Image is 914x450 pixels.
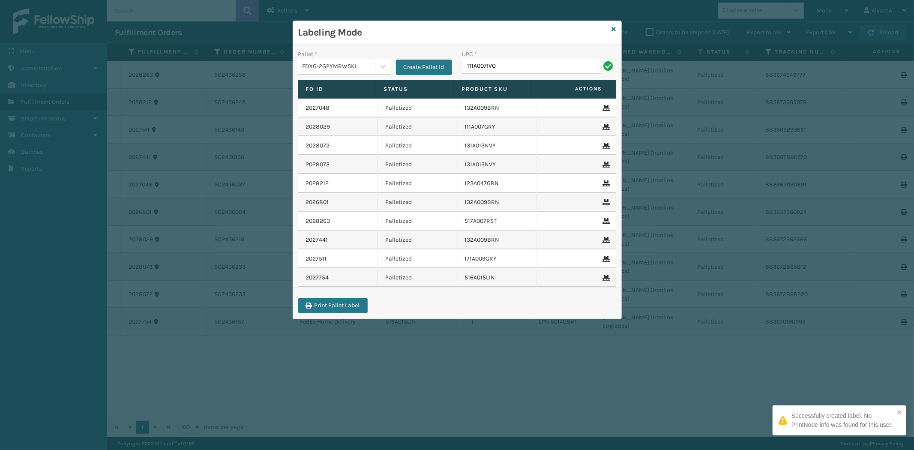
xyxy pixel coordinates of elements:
a: 2027441 [306,236,328,244]
a: 2028073 [306,160,330,169]
div: Successfully created label. No PrintNode info was found for this user. [791,411,894,429]
button: Print Pallet Label [298,298,368,313]
i: Remove From Pallet [603,180,608,186]
button: close [897,409,903,417]
label: Fo Id [306,85,368,93]
a: 2028029 [306,123,330,131]
td: Palletized [378,268,457,287]
a: 2028072 [306,141,330,150]
i: Remove From Pallet [603,199,608,205]
td: 131A013NVY [457,136,537,155]
i: Remove From Pallet [603,275,608,281]
td: Palletized [378,174,457,193]
i: Remove From Pallet [603,124,608,130]
a: 2028212 [306,179,329,188]
i: Remove From Pallet [603,256,608,262]
label: Product SKU [461,85,524,93]
td: 132A009BRN [457,99,537,117]
button: Create Pallet Id [396,60,452,75]
h3: Labeling Mode [298,26,608,39]
td: 111A007GRY [457,117,537,136]
span: Actions [534,82,608,96]
td: 516A015LIN [457,268,537,287]
a: 2027511 [306,255,327,263]
td: Palletized [378,231,457,249]
td: Palletized [378,249,457,268]
label: Status [384,85,446,93]
td: Palletized [378,136,457,155]
i: Remove From Pallet [603,143,608,149]
a: 2028263 [306,217,330,225]
i: Remove From Pallet [603,218,608,224]
td: 131A013NVY [457,155,537,174]
td: Palletized [378,117,457,136]
i: Remove From Pallet [603,105,608,111]
td: Palletized [378,212,457,231]
label: Pallet [298,50,318,59]
a: 2027048 [306,104,330,112]
td: 123A047GRN [457,174,537,193]
td: 132A009BRN [457,193,537,212]
td: Palletized [378,99,457,117]
td: Palletized [378,193,457,212]
td: Palletized [378,155,457,174]
td: 132A009BRN [457,231,537,249]
td: 171A009GRY [457,249,537,268]
label: UPC [462,50,477,59]
a: 2026801 [306,198,329,207]
i: Remove From Pallet [603,162,608,168]
a: 2027754 [306,273,329,282]
div: FDXG-2GPYMRW5KI [303,62,376,71]
i: Remove From Pallet [603,237,608,243]
td: 517A007RST [457,212,537,231]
